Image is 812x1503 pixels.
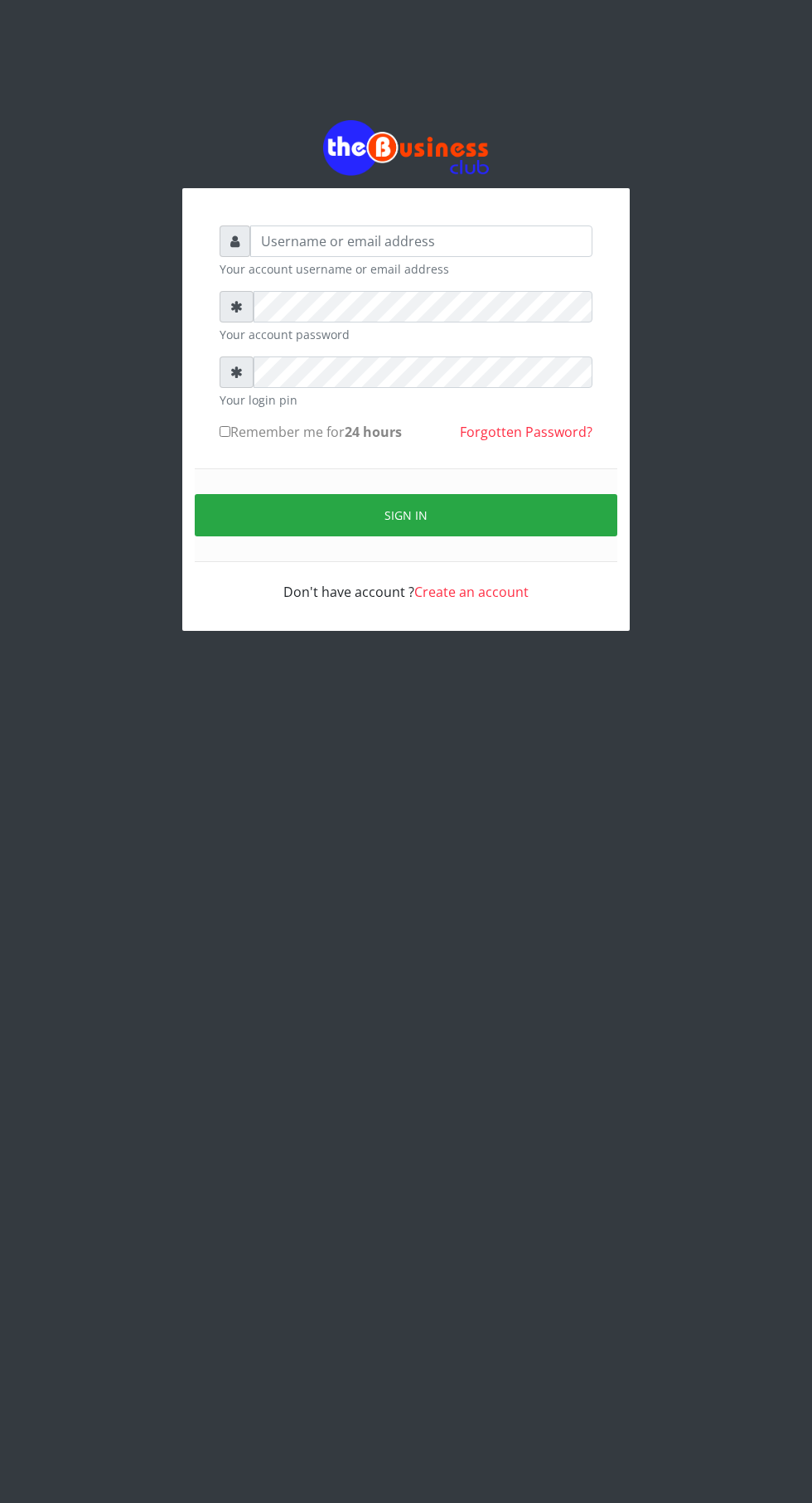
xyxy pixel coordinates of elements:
[220,422,402,442] label: Remember me for
[220,562,592,602] div: Don't have account ?
[220,391,592,409] small: Your login pin
[195,494,617,536] button: Sign in
[220,426,230,437] input: Remember me for24 hours
[220,260,592,278] small: Your account username or email address
[414,583,529,601] a: Create an account
[345,423,402,441] b: 24 hours
[250,225,592,257] input: Username or email address
[220,326,592,343] small: Your account password
[460,423,592,441] a: Forgotten Password?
